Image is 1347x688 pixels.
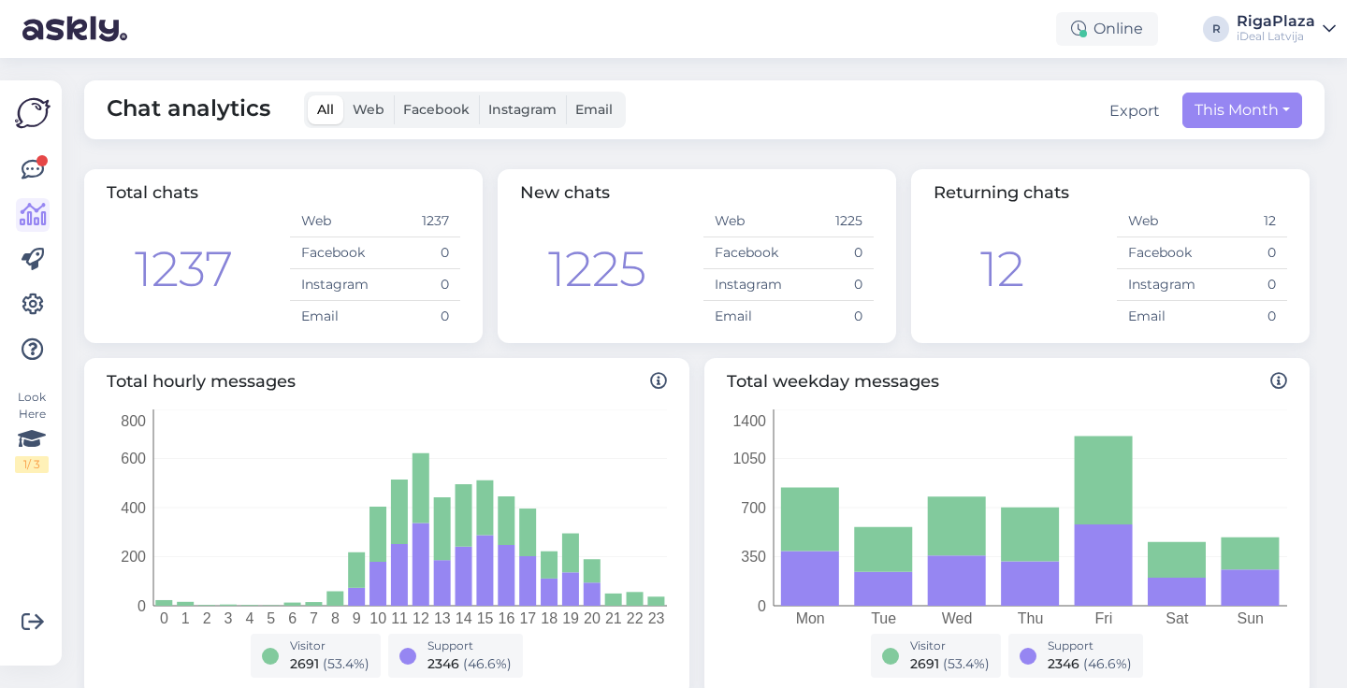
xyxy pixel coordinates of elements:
tspan: 9 [353,610,361,626]
td: Web [703,206,789,237]
div: Visitor [290,638,369,654]
span: Email [575,101,613,118]
tspan: 14 [456,610,472,626]
tspan: 400 [121,500,146,516]
tspan: 0 [758,598,766,614]
span: 2346 [1048,655,1079,672]
tspan: Sat [1166,610,1189,626]
tspan: 15 [477,610,494,626]
td: 12 [1202,206,1287,237]
div: Look Here [15,389,49,473]
div: RigaPlaza [1237,14,1315,29]
tspan: 21 [605,610,622,626]
td: 0 [375,237,460,269]
div: Support [427,638,512,654]
span: Total weekday messages [727,369,1287,394]
div: R [1203,16,1229,42]
span: ( 46.6 %) [1083,655,1132,672]
div: Online [1056,12,1158,46]
div: 12 [980,233,1024,306]
td: 1225 [789,206,874,237]
button: Export [1109,100,1160,122]
div: Support [1048,638,1132,654]
tspan: 7 [310,610,318,626]
tspan: Fri [1095,610,1113,626]
tspan: 23 [648,610,665,626]
span: All [317,101,334,118]
tspan: 0 [160,610,168,626]
span: 2691 [910,655,939,672]
tspan: 10 [369,610,386,626]
td: Web [290,206,375,237]
span: Facebook [403,101,470,118]
tspan: 800 [121,413,146,429]
div: 1225 [548,233,646,306]
tspan: 20 [584,610,601,626]
td: Instagram [703,269,789,301]
div: 1237 [135,233,233,306]
tspan: 3 [224,610,233,626]
tspan: 16 [499,610,515,626]
tspan: 13 [434,610,451,626]
tspan: 6 [288,610,297,626]
tspan: 11 [391,610,408,626]
td: 0 [1202,269,1287,301]
tspan: 700 [741,500,766,516]
td: 0 [1202,301,1287,333]
div: Visitor [910,638,990,654]
tspan: 600 [121,451,146,466]
td: 0 [375,301,460,333]
td: Facebook [703,237,789,269]
tspan: Wed [942,610,973,626]
tspan: 0 [138,598,146,614]
span: New chats [520,182,610,203]
span: ( 53.4 %) [943,655,990,672]
button: This Month [1182,93,1302,128]
div: iDeal Latvija [1237,29,1315,44]
tspan: 1050 [732,451,766,466]
span: Web [353,101,384,118]
td: Instagram [1117,269,1202,301]
span: Chat analytics [107,92,270,128]
tspan: 350 [741,549,766,565]
tspan: 4 [245,610,253,626]
tspan: 8 [331,610,340,626]
tspan: Sun [1238,610,1264,626]
tspan: 18 [541,610,558,626]
tspan: 1400 [732,413,766,429]
span: 2691 [290,655,319,672]
tspan: 12 [413,610,429,626]
tspan: 22 [627,610,644,626]
span: 2346 [427,655,459,672]
td: 0 [789,237,874,269]
tspan: 1 [181,610,190,626]
td: Facebook [1117,237,1202,269]
tspan: 200 [121,549,146,565]
span: ( 46.6 %) [463,655,512,672]
td: Web [1117,206,1202,237]
td: 0 [1202,237,1287,269]
td: Facebook [290,237,375,269]
span: Instagram [488,101,557,118]
tspan: 19 [562,610,579,626]
td: 0 [789,269,874,301]
tspan: Tue [871,610,896,626]
td: Email [290,301,375,333]
td: 0 [375,269,460,301]
span: ( 53.4 %) [323,655,369,672]
td: Email [703,301,789,333]
tspan: 5 [267,610,275,626]
img: Askly Logo [15,95,51,131]
tspan: 2 [203,610,211,626]
tspan: Thu [1018,610,1044,626]
td: Instagram [290,269,375,301]
span: Total chats [107,182,198,203]
td: 0 [789,301,874,333]
td: Email [1117,301,1202,333]
div: 1 / 3 [15,456,49,473]
tspan: Mon [796,610,825,626]
td: 1237 [375,206,460,237]
span: Total hourly messages [107,369,667,394]
tspan: 17 [519,610,536,626]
